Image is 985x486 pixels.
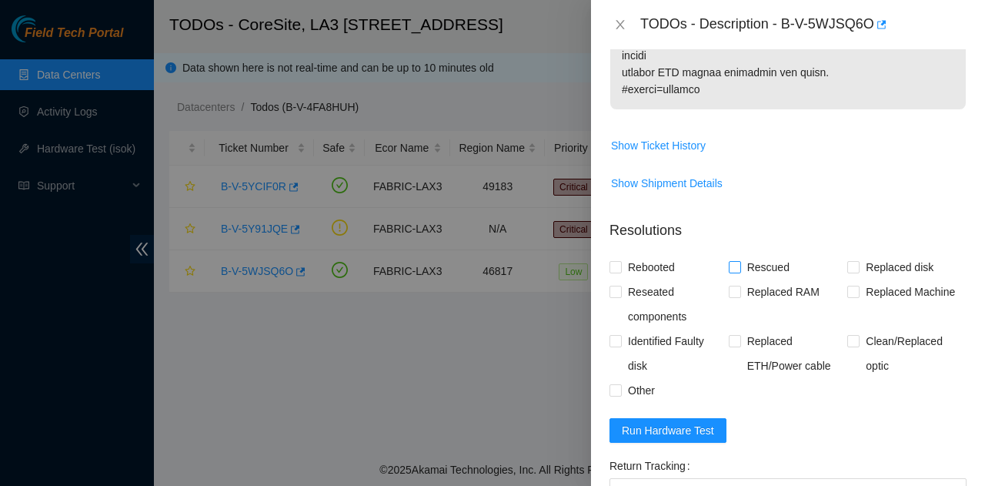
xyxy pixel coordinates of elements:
[860,329,967,378] span: Clean/Replaced optic
[609,18,631,32] button: Close
[640,12,967,37] div: TODOs - Description - B-V-5WJSQ6O
[741,255,796,280] span: Rescued
[622,280,729,329] span: Reseated components
[622,255,681,280] span: Rebooted
[610,171,723,196] button: Show Shipment Details
[860,255,940,280] span: Replaced disk
[622,329,729,378] span: Identified Faulty disk
[610,133,706,158] button: Show Ticket History
[609,418,726,443] button: Run Hardware Test
[611,137,706,154] span: Show Ticket History
[614,18,626,31] span: close
[622,422,714,439] span: Run Hardware Test
[741,329,848,378] span: Replaced ETH/Power cable
[609,208,967,241] p: Resolutions
[860,280,961,304] span: Replaced Machine
[611,175,723,192] span: Show Shipment Details
[741,280,826,304] span: Replaced RAM
[622,378,661,403] span: Other
[609,454,696,478] label: Return Tracking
